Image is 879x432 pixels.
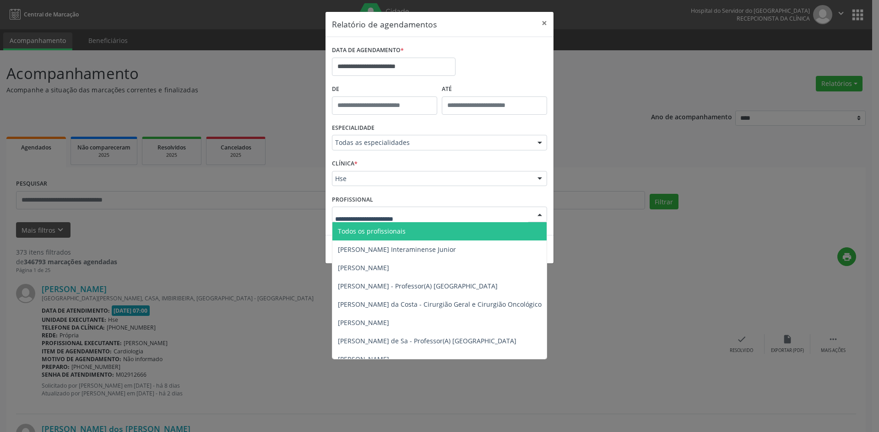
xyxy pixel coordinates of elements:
h5: Relatório de agendamentos [332,18,437,30]
span: Todos os profissionais [338,227,406,235]
label: DATA DE AGENDAMENTO [332,43,404,58]
span: [PERSON_NAME] [338,355,389,363]
span: [PERSON_NAME] - Professor(A) [GEOGRAPHIC_DATA] [338,282,498,290]
label: De [332,82,437,96]
span: [PERSON_NAME] Interaminense Junior [338,245,456,254]
span: Todas as especialidades [335,138,528,147]
span: [PERSON_NAME] [338,318,389,327]
button: Close [535,12,553,34]
span: Hse [335,174,528,183]
span: [PERSON_NAME] [338,263,389,272]
span: [PERSON_NAME] de Sa - Professor(A) [GEOGRAPHIC_DATA] [338,336,516,345]
label: ESPECIALIDADE [332,121,374,135]
label: ATÉ [442,82,547,96]
span: [PERSON_NAME] da Costa - Cirurgião Geral e Cirurgião Oncológico [338,300,542,309]
label: PROFISSIONAL [332,192,373,207]
label: CLÍNICA [332,157,358,171]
